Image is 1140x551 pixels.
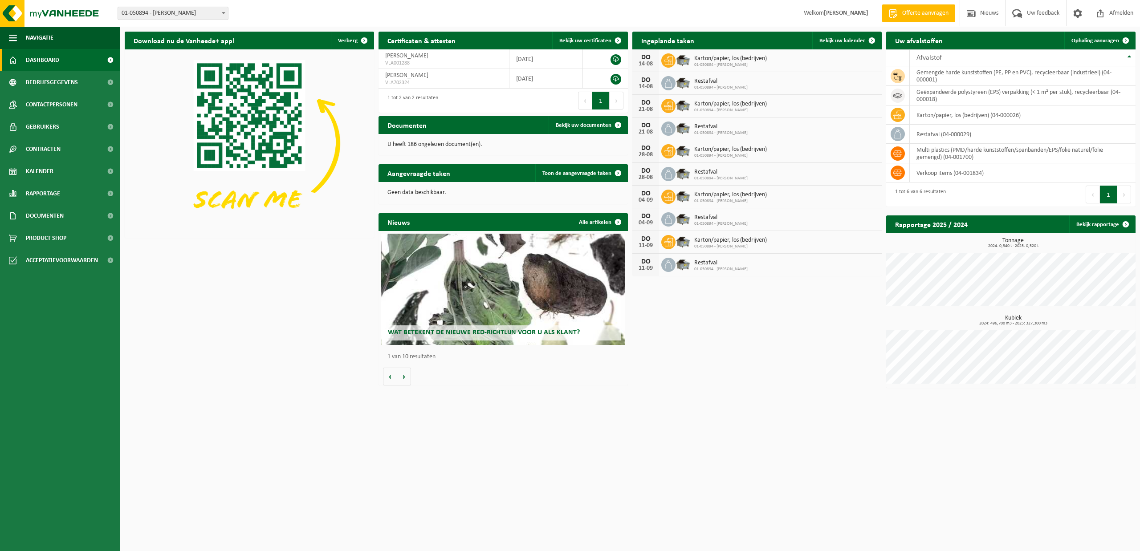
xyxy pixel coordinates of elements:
span: 01-050894 - [PERSON_NAME] [694,244,767,249]
p: Geen data beschikbaar. [387,190,619,196]
div: 28-08 [637,152,655,158]
img: Download de VHEPlus App [125,49,374,236]
div: 1 tot 2 van 2 resultaten [383,91,438,110]
span: Restafval [694,214,748,221]
span: Restafval [694,259,748,267]
span: Verberg [338,38,358,44]
a: Bekijk uw certificaten [552,32,627,49]
img: WB-5000-GAL-GY-01 [676,256,691,271]
img: WB-5000-GAL-GY-01 [676,188,691,203]
span: Bekijk uw certificaten [559,38,611,44]
td: karton/papier, los (bedrijven) (04-000026) [910,105,1136,125]
div: DO [637,122,655,129]
span: Bekijk uw documenten [556,122,611,128]
button: Verberg [331,32,373,49]
span: Toon de aangevraagde taken [542,170,611,176]
h2: Documenten [379,116,436,134]
a: Offerte aanvragen [882,4,955,22]
td: [DATE] [509,49,583,69]
span: Karton/papier, los (bedrijven) [694,146,767,153]
td: gemengde harde kunststoffen (PE, PP en PVC), recycleerbaar (industrieel) (04-000001) [910,66,1136,86]
span: 2024: 0,340 t - 2025: 0,520 t [891,244,1136,248]
div: 04-09 [637,220,655,226]
span: Documenten [26,205,64,227]
div: DO [637,99,655,106]
p: U heeft 186 ongelezen document(en). [387,142,619,148]
button: 1 [592,92,610,109]
a: Alle artikelen [572,213,627,231]
div: DO [637,213,655,220]
h2: Aangevraagde taken [379,164,459,182]
strong: [PERSON_NAME] [824,10,868,16]
span: VLA001288 [385,60,502,67]
span: Acceptatievoorwaarden [26,249,98,271]
span: 01-050894 - [PERSON_NAME] [694,62,767,68]
td: verkoop items (04-001834) [910,163,1136,182]
span: Wat betekent de nieuwe RED-richtlijn voor u als klant? [388,329,580,336]
span: 01-050894 - [PERSON_NAME] [694,176,748,181]
span: Restafval [694,169,748,176]
a: Bekijk uw documenten [549,116,627,134]
span: 2024: 496,700 m3 - 2025: 327,300 m3 [891,321,1136,326]
span: 01-050894 - [PERSON_NAME] [694,108,767,113]
div: 11-09 [637,243,655,249]
h3: Kubiek [891,315,1136,326]
div: DO [637,258,655,265]
h2: Uw afvalstoffen [886,32,952,49]
a: Bekijk uw kalender [812,32,881,49]
span: Contracten [26,138,61,160]
td: restafval (04-000029) [910,125,1136,144]
img: WB-5000-GAL-GY-01 [676,97,691,113]
img: WB-5000-GAL-GY-01 [676,120,691,135]
div: 11-09 [637,265,655,271]
span: Restafval [694,78,748,85]
span: Offerte aanvragen [900,9,951,18]
div: DO [637,235,655,243]
span: Karton/papier, los (bedrijven) [694,55,767,62]
div: DO [637,167,655,174]
h2: Ingeplande taken [632,32,703,49]
span: [PERSON_NAME] [385,53,428,59]
a: Wat betekent de nieuwe RED-richtlijn voor u als klant? [381,234,626,345]
span: VLA702324 [385,79,502,86]
div: 21-08 [637,129,655,135]
h3: Tonnage [891,238,1136,248]
p: 1 van 10 resultaten [387,354,623,360]
a: Bekijk rapportage [1069,215,1135,233]
span: Karton/papier, los (bedrijven) [694,191,767,199]
img: WB-5000-GAL-GY-01 [676,52,691,67]
span: Rapportage [26,182,60,205]
span: Ophaling aanvragen [1071,38,1119,44]
span: 01-050894 - [PERSON_NAME] [694,199,767,204]
span: 01-050894 - [PERSON_NAME] [694,130,748,136]
button: Previous [578,92,592,109]
div: DO [637,54,655,61]
span: 01-050894 - [PERSON_NAME] [694,267,748,272]
span: Bedrijfsgegevens [26,71,78,93]
button: 1 [1100,186,1117,203]
div: 21-08 [637,106,655,113]
div: DO [637,145,655,152]
div: DO [637,190,655,197]
button: Next [1117,186,1131,203]
div: DO [637,77,655,84]
span: Restafval [694,123,748,130]
td: geëxpandeerde polystyreen (EPS) verpakking (< 1 m² per stuk), recycleerbaar (04-000018) [910,86,1136,105]
div: 1 tot 6 van 6 resultaten [891,185,946,204]
img: WB-5000-GAL-GY-01 [676,143,691,158]
span: 01-050894 - [PERSON_NAME] [694,221,748,227]
span: 01-050894 - [PERSON_NAME] [694,85,748,90]
button: Next [610,92,623,109]
span: 01-050894 - [PERSON_NAME] [694,153,767,158]
span: Navigatie [26,27,53,49]
img: WB-5000-GAL-GY-01 [676,211,691,226]
h2: Nieuws [379,213,419,231]
td: multi plastics (PMD/harde kunststoffen/spanbanden/EPS/folie naturel/folie gemengd) (04-001700) [910,144,1136,163]
span: Product Shop [26,227,66,249]
span: Bekijk uw kalender [819,38,865,44]
span: 01-050894 - GOENS JOHAN - VEURNE [118,7,228,20]
td: [DATE] [509,69,583,89]
a: Toon de aangevraagde taken [535,164,627,182]
span: Dashboard [26,49,59,71]
h2: Certificaten & attesten [379,32,464,49]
